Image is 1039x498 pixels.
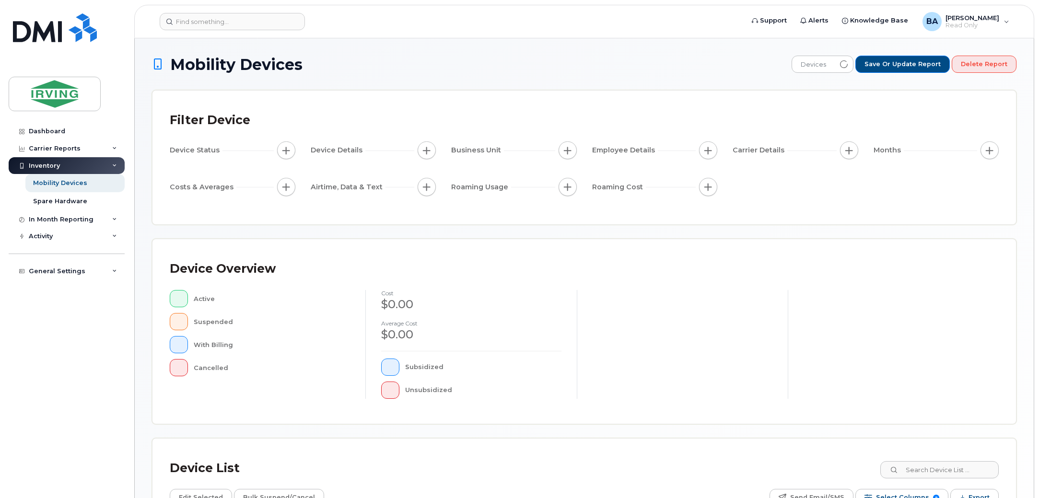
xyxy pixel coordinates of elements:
[792,56,835,73] span: Devices
[311,145,365,155] span: Device Details
[855,56,950,73] button: Save or Update Report
[880,461,999,478] input: Search Device List ...
[194,336,350,353] div: With Billing
[311,182,385,192] span: Airtime, Data & Text
[170,256,276,281] div: Device Overview
[381,326,561,343] div: $0.00
[592,145,658,155] span: Employee Details
[170,456,240,481] div: Device List
[592,182,646,192] span: Roaming Cost
[952,56,1016,73] button: Delete Report
[381,296,561,313] div: $0.00
[874,145,904,155] span: Months
[733,145,787,155] span: Carrier Details
[864,60,941,69] span: Save or Update Report
[405,382,561,399] div: Unsubsidized
[381,320,561,326] h4: Average cost
[451,145,504,155] span: Business Unit
[451,182,511,192] span: Roaming Usage
[170,182,236,192] span: Costs & Averages
[194,359,350,376] div: Cancelled
[405,359,561,376] div: Subsidized
[170,145,222,155] span: Device Status
[961,60,1007,69] span: Delete Report
[194,313,350,330] div: Suspended
[170,108,250,133] div: Filter Device
[170,56,303,73] span: Mobility Devices
[194,290,350,307] div: Active
[381,290,561,296] h4: cost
